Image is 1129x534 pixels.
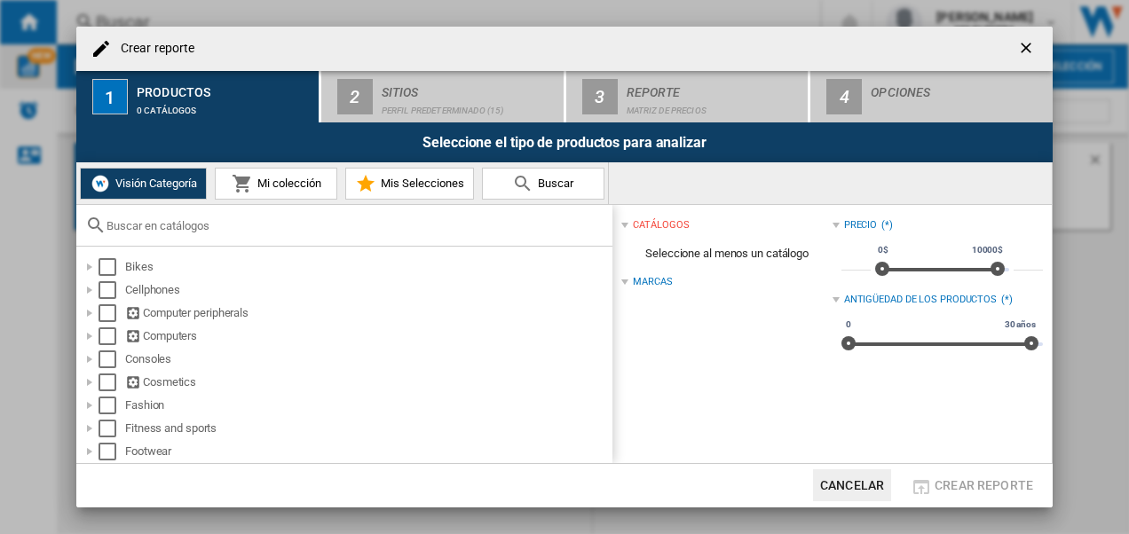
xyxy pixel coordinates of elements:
[875,243,891,257] span: 0$
[99,373,125,391] md-checkbox: Select
[125,258,610,276] div: Bikes
[482,168,604,200] button: Buscar
[871,78,1046,97] div: Opciones
[99,327,125,345] md-checkbox: Select
[382,97,557,115] div: Perfil predeterminado (15)
[582,79,618,114] div: 3
[107,219,604,232] input: Buscar en catálogos
[621,237,832,271] span: Seleccione al menos un catálogo
[844,218,877,232] div: Precio
[90,173,111,194] img: wiser-icon-white.png
[566,71,810,122] button: 3 Reporte Matriz de precios
[125,420,610,437] div: Fitness and sports
[137,97,312,115] div: 0 catálogos
[813,469,891,501] button: Cancelar
[215,168,337,200] button: Mi colección
[376,177,464,190] span: Mis Selecciones
[125,443,610,460] div: Footwear
[80,168,207,200] button: Visión Categoría
[321,71,565,122] button: 2 Sitios Perfil predeterminado (15)
[99,281,125,299] md-checkbox: Select
[76,71,320,122] button: 1 Productos 0 catálogos
[92,79,128,114] div: 1
[844,293,997,307] div: Antigüedad de los productos
[633,218,689,232] div: catálogos
[99,420,125,437] md-checkbox: Select
[1010,31,1046,67] button: getI18NText('BUTTONS.CLOSE_DIALOG')
[99,258,125,276] md-checkbox: Select
[125,304,610,322] div: Computer peripherals
[253,177,321,190] span: Mi colección
[1002,318,1038,332] span: 30 años
[111,177,197,190] span: Visión Categoría
[112,40,194,58] h4: Crear reporte
[99,397,125,414] md-checkbox: Select
[633,275,672,289] div: Marcas
[826,79,862,114] div: 4
[125,350,610,368] div: Consoles
[905,469,1038,501] button: Crear reporte
[627,97,801,115] div: Matriz de precios
[337,79,373,114] div: 2
[533,177,573,190] span: Buscar
[125,397,610,414] div: Fashion
[969,243,1006,257] span: 10000$
[125,281,610,299] div: Cellphones
[99,350,125,368] md-checkbox: Select
[1017,39,1038,60] ng-md-icon: getI18NText('BUTTONS.CLOSE_DIALOG')
[125,327,610,345] div: Computers
[99,443,125,460] md-checkbox: Select
[810,71,1053,122] button: 4 Opciones
[137,78,312,97] div: Productos
[76,122,1053,162] div: Seleccione el tipo de productos para analizar
[99,304,125,322] md-checkbox: Select
[627,78,801,97] div: Reporte
[843,318,854,332] span: 0
[935,478,1033,492] span: Crear reporte
[125,373,610,391] div: Cosmetics
[382,78,557,97] div: Sitios
[345,168,474,200] button: Mis Selecciones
